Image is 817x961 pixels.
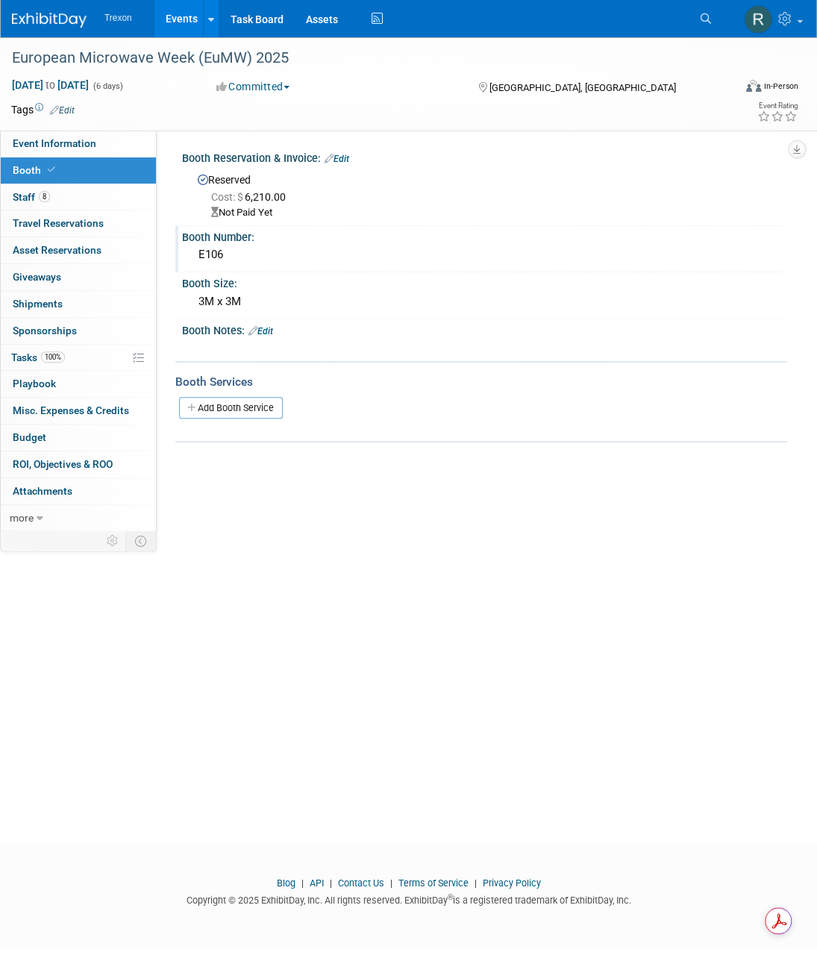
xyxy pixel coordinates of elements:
[1,451,156,478] a: ROI, Objectives & ROO
[175,374,787,390] div: Booth Services
[182,272,787,291] div: Booth Size:
[211,191,292,203] span: 6,210.00
[483,877,541,889] a: Privacy Policy
[39,191,50,202] span: 8
[1,318,156,344] a: Sponsorships
[13,378,56,389] span: Playbook
[1,157,156,184] a: Booth
[182,226,787,245] div: Booth Number:
[1,184,156,210] a: Staff8
[50,105,75,116] a: Edit
[100,531,126,551] td: Personalize Event Tab Strip
[13,191,50,203] span: Staff
[1,237,156,263] a: Asset Reservations
[104,13,132,23] span: Trexon
[298,877,307,889] span: |
[13,271,61,283] span: Giveaways
[13,325,77,336] span: Sponsorships
[193,243,776,266] div: E106
[277,877,295,889] a: Blog
[13,244,101,256] span: Asset Reservations
[448,893,453,901] sup: ®
[338,877,384,889] a: Contact Us
[1,345,156,371] a: Tasks100%
[398,877,469,889] a: Terms of Service
[182,319,787,339] div: Booth Notes:
[757,102,798,110] div: Event Rating
[12,13,87,28] img: ExhibitDay
[92,81,123,91] span: (6 days)
[11,78,90,92] span: [DATE] [DATE]
[126,531,157,551] td: Toggle Event Tabs
[41,351,65,363] span: 100%
[310,877,324,889] a: API
[1,291,156,317] a: Shipments
[1,371,156,397] a: Playbook
[1,131,156,157] a: Event Information
[193,169,776,220] div: Reserved
[11,351,65,363] span: Tasks
[13,458,113,470] span: ROI, Objectives & ROO
[182,147,787,166] div: Booth Reservation & Invoice:
[13,137,96,149] span: Event Information
[43,79,57,91] span: to
[744,5,772,34] img: Ryan Flores
[11,102,75,117] td: Tags
[48,166,55,174] i: Booth reservation complete
[211,206,776,220] div: Not Paid Yet
[13,431,46,443] span: Budget
[1,478,156,504] a: Attachments
[248,326,273,336] a: Edit
[325,154,349,164] a: Edit
[1,398,156,424] a: Misc. Expenses & Credits
[1,505,156,531] a: more
[7,45,721,72] div: European Microwave Week (EuMW) 2025
[13,404,129,416] span: Misc. Expenses & Credits
[1,425,156,451] a: Budget
[211,191,245,203] span: Cost: $
[763,81,798,92] div: In-Person
[1,264,156,290] a: Giveaways
[13,164,58,176] span: Booth
[13,485,72,497] span: Attachments
[471,877,481,889] span: |
[10,512,34,524] span: more
[193,290,776,313] div: 3M x 3M
[13,298,63,310] span: Shipments
[386,877,396,889] span: |
[179,397,283,419] a: Add Booth Service
[489,82,676,93] span: [GEOGRAPHIC_DATA], [GEOGRAPHIC_DATA]
[211,79,295,94] button: Committed
[326,877,336,889] span: |
[13,217,104,229] span: Travel Reservations
[746,80,761,92] img: Format-Inperson.png
[1,210,156,237] a: Travel Reservations
[677,78,798,100] div: Event Format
